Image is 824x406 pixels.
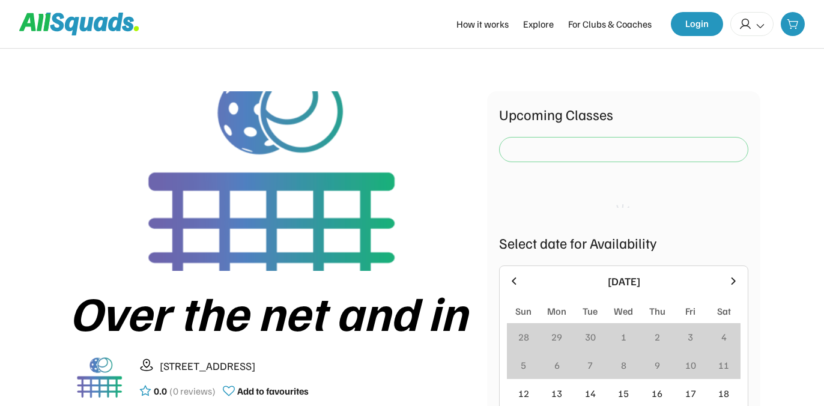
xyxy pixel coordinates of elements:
[688,330,693,344] div: 3
[614,304,633,318] div: Wed
[621,358,626,372] div: 8
[518,330,529,344] div: 28
[551,330,562,344] div: 29
[718,358,729,372] div: 11
[70,285,475,338] div: Over the net and in
[655,330,660,344] div: 2
[685,358,696,372] div: 10
[568,17,652,31] div: For Clubs & Coaches
[518,386,529,401] div: 12
[721,330,727,344] div: 4
[169,384,216,398] div: (0 reviews)
[523,17,554,31] div: Explore
[154,384,167,398] div: 0.0
[685,386,696,401] div: 17
[554,358,560,372] div: 6
[547,304,566,318] div: Mon
[621,330,626,344] div: 1
[649,304,665,318] div: Thu
[108,91,438,271] img: 1000005499.png
[685,304,695,318] div: Fri
[521,358,526,372] div: 5
[515,304,532,318] div: Sun
[585,386,596,401] div: 14
[237,384,309,398] div: Add to favourites
[718,386,729,401] div: 18
[551,386,562,401] div: 13
[587,358,593,372] div: 7
[717,304,731,318] div: Sat
[456,17,509,31] div: How it works
[618,386,629,401] div: 15
[585,330,596,344] div: 30
[652,386,662,401] div: 16
[160,358,475,374] div: [STREET_ADDRESS]
[655,358,660,372] div: 9
[527,273,720,289] div: [DATE]
[583,304,598,318] div: Tue
[671,12,723,36] button: Login
[499,232,748,253] div: Select date for Availability
[499,103,748,125] div: Upcoming Classes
